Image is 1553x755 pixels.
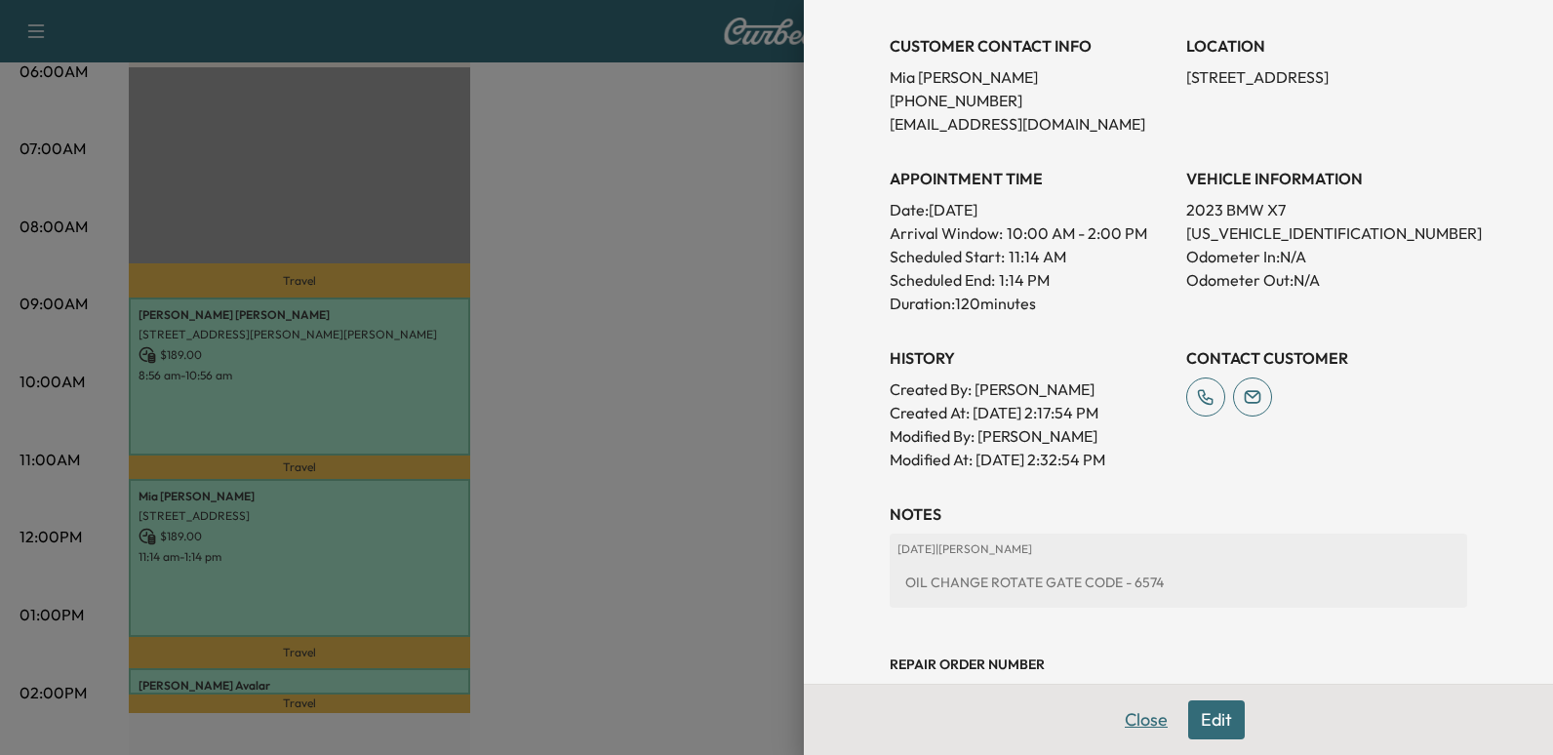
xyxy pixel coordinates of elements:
[890,502,1467,526] h3: NOTES
[1186,65,1467,89] p: [STREET_ADDRESS]
[890,65,1171,89] p: Mia [PERSON_NAME]
[1186,221,1467,245] p: [US_VEHICLE_IDENTIFICATION_NUMBER]
[1186,198,1467,221] p: 2023 BMW X7
[1188,700,1245,739] button: Edit
[890,346,1171,370] h3: History
[890,424,1171,448] p: Modified By : [PERSON_NAME]
[890,167,1171,190] h3: APPOINTMENT TIME
[890,377,1171,401] p: Created By : [PERSON_NAME]
[890,448,1171,471] p: Modified At : [DATE] 2:32:54 PM
[890,198,1171,221] p: Date: [DATE]
[890,112,1171,136] p: [EMAIL_ADDRESS][DOMAIN_NAME]
[999,268,1050,292] p: 1:14 PM
[890,292,1171,315] p: Duration: 120 minutes
[1007,221,1147,245] span: 10:00 AM - 2:00 PM
[1186,167,1467,190] h3: VEHICLE INFORMATION
[890,401,1171,424] p: Created At : [DATE] 2:17:54 PM
[897,565,1459,600] div: OIL CHANGE ROTATE GATE CODE - 6574
[890,245,1005,268] p: Scheduled Start:
[1186,245,1467,268] p: Odometer In: N/A
[897,541,1459,557] p: [DATE] | [PERSON_NAME]
[1186,268,1467,292] p: Odometer Out: N/A
[890,221,1171,245] p: Arrival Window:
[1112,700,1180,739] button: Close
[1186,34,1467,58] h3: LOCATION
[890,34,1171,58] h3: CUSTOMER CONTACT INFO
[890,89,1171,112] p: [PHONE_NUMBER]
[890,655,1467,674] h3: Repair Order number
[1186,346,1467,370] h3: CONTACT CUSTOMER
[890,268,995,292] p: Scheduled End:
[1009,245,1066,268] p: 11:14 AM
